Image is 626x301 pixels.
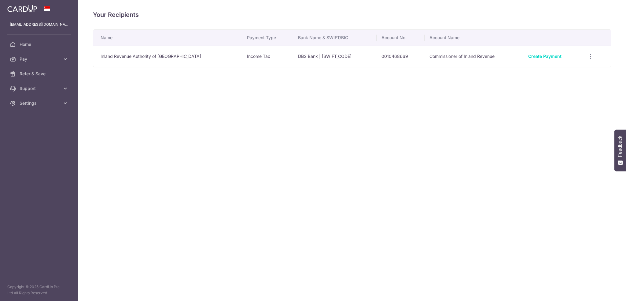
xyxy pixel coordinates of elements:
[293,30,377,46] th: Bank Name & SWIFT/BIC
[587,283,620,298] iframe: Opens a widget where you can find more information
[617,136,623,157] span: Feedback
[425,30,523,46] th: Account Name
[20,85,60,92] span: Support
[20,56,60,62] span: Pay
[293,46,377,67] td: DBS Bank | [SWIFT_CODE]
[377,30,425,46] th: Account No.
[242,46,293,67] td: Income Tax
[7,5,37,12] img: CardUp
[93,46,242,67] td: Inland Revenue Authority of [GEOGRAPHIC_DATA]
[93,30,242,46] th: Name
[242,30,293,46] th: Payment Type
[614,130,626,171] button: Feedback - Show survey
[528,54,562,59] a: Create Payment
[20,71,60,77] span: Refer & Save
[20,41,60,47] span: Home
[20,100,60,106] span: Settings
[93,10,611,20] h4: Your Recipients
[10,21,68,28] p: [EMAIL_ADDRESS][DOMAIN_NAME]
[377,46,425,67] td: 0010468669
[425,46,523,67] td: Commissioner of Inland Revenue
